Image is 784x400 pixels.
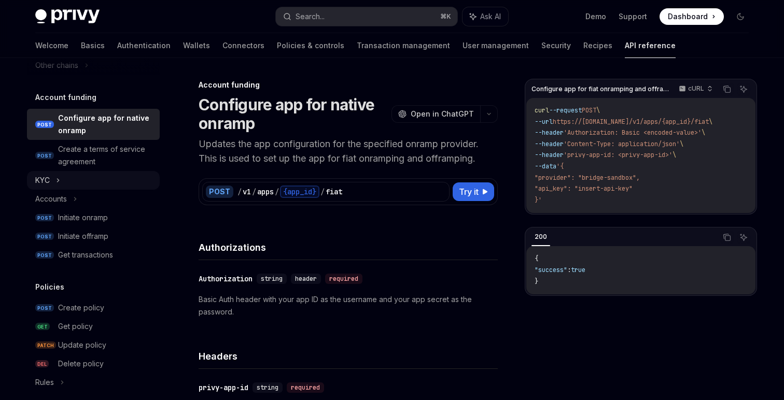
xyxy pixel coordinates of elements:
span: true [571,266,585,274]
span: string [261,275,283,283]
a: POSTGet transactions [27,246,160,264]
p: cURL [688,84,704,93]
div: required [325,274,362,284]
div: / [252,187,256,197]
button: Search...⌘K [276,7,457,26]
span: --url [535,118,553,126]
span: 'privy-app-id: <privy-app-id>' [564,151,673,159]
span: https://[DOMAIN_NAME]/v1/apps/{app_id}/fiat [553,118,709,126]
h4: Authorizations [199,240,498,254]
span: \ [596,106,600,115]
a: POSTInitiate onramp [27,208,160,227]
span: 'Content-Type: application/json' [564,140,680,148]
span: GET [35,323,50,331]
a: PATCHUpdate policy [27,336,160,354]
div: KYC [35,174,50,187]
div: Initiate offramp [58,230,108,242]
a: Basics [81,33,105,58]
button: Open in ChatGPT [391,105,480,123]
span: POST [35,233,54,240]
span: "success" [535,266,567,274]
span: POST [35,214,54,222]
a: Connectors [222,33,264,58]
a: POSTCreate a terms of service agreement [27,140,160,171]
span: "provider": "bridge-sandbox", [535,174,640,182]
div: Initiate onramp [58,211,108,224]
div: / [320,187,325,197]
div: Search... [296,10,325,23]
a: Wallets [183,33,210,58]
h5: Account funding [35,91,96,104]
a: Recipes [583,33,612,58]
div: Authorization [199,274,253,284]
span: Configure app for fiat onramping and offramping. [531,85,669,93]
div: Update policy [58,339,106,351]
img: dark logo [35,9,100,24]
span: 'Authorization: Basic <encoded-value>' [564,128,702,137]
div: privy-app-id [199,382,248,393]
span: POST [35,304,54,312]
a: User management [463,33,529,58]
div: Create policy [58,302,104,314]
span: POST [35,121,54,128]
span: \ [680,140,683,148]
div: required [287,382,324,393]
span: string [257,383,278,392]
div: v1 [243,187,251,197]
span: curl [535,106,549,115]
span: ⌘ K [440,12,451,21]
p: Updates the app configuration for the specified onramp provider. This is used to set up the app f... [199,137,498,166]
span: \ [702,128,705,137]
span: --header [535,151,564,159]
div: POST [206,185,233,198]
span: \ [709,118,712,126]
a: POSTCreate policy [27,298,160,317]
span: '{ [556,162,564,170]
span: --header [535,128,564,137]
div: / [237,187,242,197]
span: POST [35,251,54,259]
a: Transaction management [357,33,450,58]
div: Accounts [35,193,67,205]
span: Dashboard [668,11,708,22]
a: Policies & controls [277,33,344,58]
div: {app_id} [280,185,319,198]
span: --request [549,106,582,115]
span: header [295,275,317,283]
div: Get policy [58,320,93,333]
button: Copy the contents from the code block [720,82,734,96]
div: / [275,187,279,197]
a: Dashboard [660,8,724,25]
button: Copy the contents from the code block [720,231,734,244]
a: Welcome [35,33,68,58]
button: Toggle dark mode [732,8,749,25]
a: Authentication [117,33,171,58]
p: Basic Auth header with your app ID as the username and your app secret as the password. [199,293,498,318]
span: PATCH [35,341,56,349]
h5: Policies [35,281,64,293]
a: POSTConfigure app for native onramp [27,109,160,140]
div: Create a terms of service agreement [58,143,153,168]
div: fiat [326,187,342,197]
a: API reference [625,33,676,58]
span: Try it [459,185,479,198]
span: : [567,266,571,274]
div: Get transactions [58,249,113,261]
h4: Headers [199,349,498,363]
span: "api_key": "insert-api-key" [535,184,633,193]
h1: Configure app for native onramp [199,95,387,133]
a: Security [541,33,571,58]
span: }' [535,196,542,204]
span: \ [673,151,676,159]
button: Ask AI [737,82,750,96]
button: Try it [453,182,494,201]
span: POST [35,152,54,160]
a: Demo [585,11,606,22]
button: Ask AI [737,231,750,244]
span: Open in ChatGPT [411,109,474,119]
span: POST [582,106,596,115]
span: Ask AI [480,11,501,22]
span: --data [535,162,556,170]
span: --header [535,140,564,148]
div: 200 [531,231,550,243]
